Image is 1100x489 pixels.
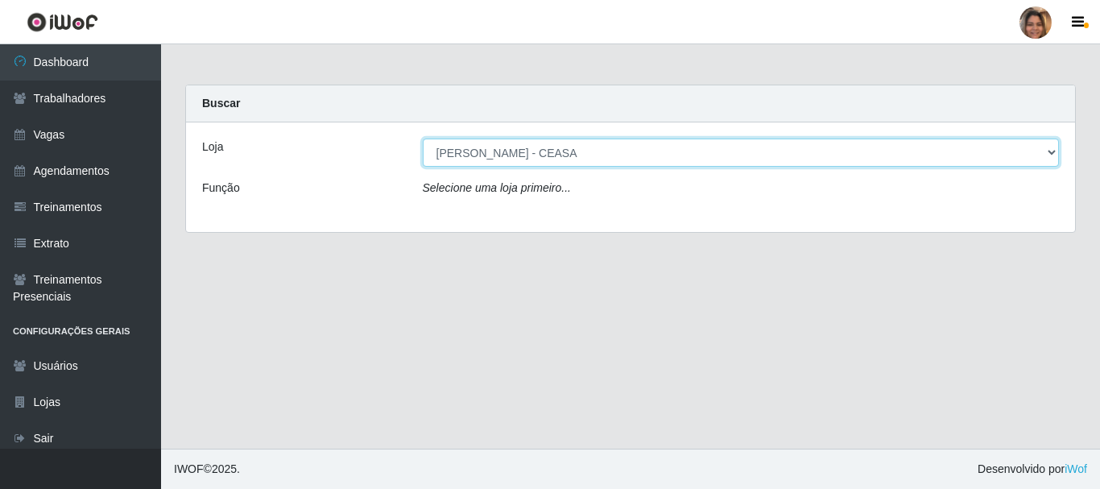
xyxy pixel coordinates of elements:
label: Loja [202,139,223,155]
i: Selecione uma loja primeiro... [423,181,571,194]
strong: Buscar [202,97,240,110]
a: iWof [1065,462,1087,475]
img: CoreUI Logo [27,12,98,32]
span: Desenvolvido por [978,461,1087,478]
span: © 2025 . [174,461,240,478]
span: IWOF [174,462,204,475]
label: Função [202,180,240,197]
